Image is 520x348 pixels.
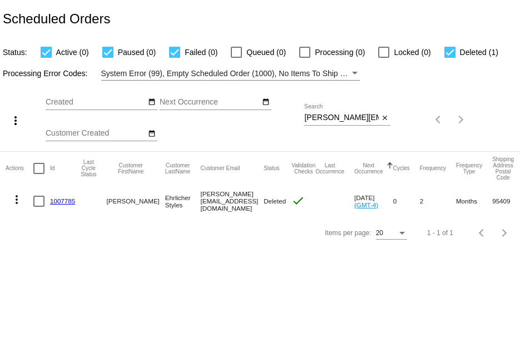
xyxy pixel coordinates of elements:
[493,222,516,244] button: Next page
[354,201,378,208] a: (GMT-4)
[264,165,279,172] button: Change sorting for Status
[3,69,88,78] span: Processing Error Codes:
[56,46,89,59] span: Active (0)
[456,162,482,175] button: Change sorting for FrequencyType
[118,46,156,59] span: Paused (0)
[325,229,371,237] div: Items per page:
[376,229,383,237] span: 20
[10,193,23,206] mat-icon: more_vert
[165,185,201,217] mat-cell: Ehrlicher Styles
[376,230,407,237] mat-select: Items per page:
[291,194,305,207] mat-icon: check
[381,114,389,123] mat-icon: close
[456,185,492,217] mat-cell: Months
[6,152,33,185] mat-header-cell: Actions
[315,46,365,59] span: Processing (0)
[148,130,156,138] mat-icon: date_range
[46,98,146,107] input: Created
[101,67,360,81] mat-select: Filter by Processing Error Codes
[9,114,22,127] mat-icon: more_vert
[304,113,379,122] input: Search
[262,98,270,107] mat-icon: date_range
[420,165,446,172] button: Change sorting for Frequency
[393,165,410,172] button: Change sorting for Cycles
[450,108,472,131] button: Next page
[148,98,156,107] mat-icon: date_range
[165,162,191,175] button: Change sorting for CustomerLastName
[106,162,155,175] button: Change sorting for CustomerFirstName
[246,46,286,59] span: Queued (0)
[428,108,450,131] button: Previous page
[427,229,453,237] div: 1 - 1 of 1
[393,185,420,217] mat-cell: 0
[315,162,344,175] button: Change sorting for LastOccurrenceUtc
[460,46,498,59] span: Deleted (1)
[46,129,146,138] input: Customer Created
[354,185,393,217] mat-cell: [DATE]
[492,156,514,181] button: Change sorting for ShippingPostcode
[471,222,493,244] button: Previous page
[50,197,75,205] a: 1007785
[50,165,55,172] button: Change sorting for Id
[354,162,383,175] button: Change sorting for NextOccurrenceUtc
[106,185,165,217] mat-cell: [PERSON_NAME]
[264,197,286,205] span: Deleted
[420,185,456,217] mat-cell: 2
[394,46,430,59] span: Locked (0)
[379,112,390,124] button: Clear
[291,152,315,185] mat-header-cell: Validation Checks
[200,185,264,217] mat-cell: [PERSON_NAME][EMAIL_ADDRESS][DOMAIN_NAME]
[3,11,110,27] h2: Scheduled Orders
[3,48,27,57] span: Status:
[160,98,260,107] input: Next Occurrence
[81,159,96,177] button: Change sorting for LastProcessingCycleId
[185,46,217,59] span: Failed (0)
[200,165,240,172] button: Change sorting for CustomerEmail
